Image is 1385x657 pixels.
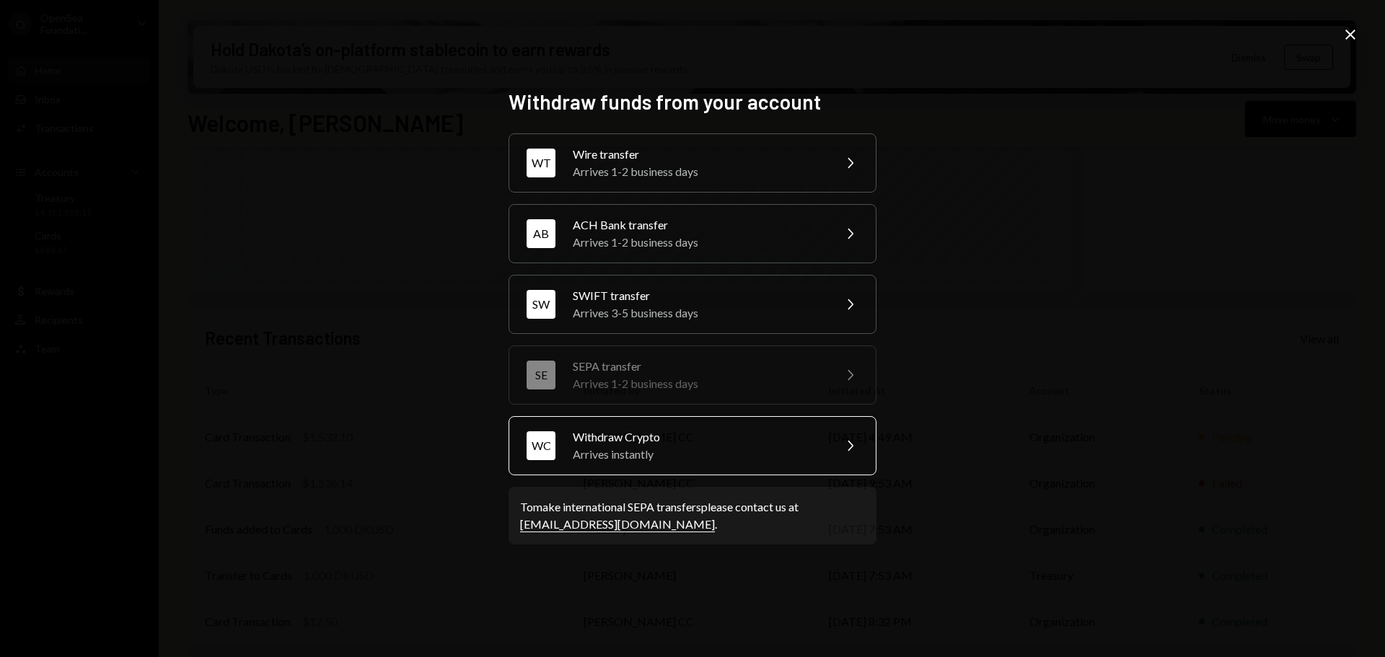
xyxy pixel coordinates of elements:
[527,361,555,389] div: SE
[573,216,824,234] div: ACH Bank transfer
[527,149,555,177] div: WT
[527,431,555,460] div: WC
[509,133,876,193] button: WTWire transferArrives 1-2 business days
[573,234,824,251] div: Arrives 1-2 business days
[527,219,555,248] div: AB
[509,345,876,405] button: SESEPA transferArrives 1-2 business days
[509,204,876,263] button: ABACH Bank transferArrives 1-2 business days
[520,498,865,533] div: To make international SEPA transfers please contact us at .
[527,290,555,319] div: SW
[573,163,824,180] div: Arrives 1-2 business days
[573,375,824,392] div: Arrives 1-2 business days
[509,275,876,334] button: SWSWIFT transferArrives 3-5 business days
[520,517,715,532] a: [EMAIL_ADDRESS][DOMAIN_NAME]
[573,358,824,375] div: SEPA transfer
[573,287,824,304] div: SWIFT transfer
[509,88,876,116] h2: Withdraw funds from your account
[573,304,824,322] div: Arrives 3-5 business days
[573,446,824,463] div: Arrives instantly
[573,146,824,163] div: Wire transfer
[573,428,824,446] div: Withdraw Crypto
[509,416,876,475] button: WCWithdraw CryptoArrives instantly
